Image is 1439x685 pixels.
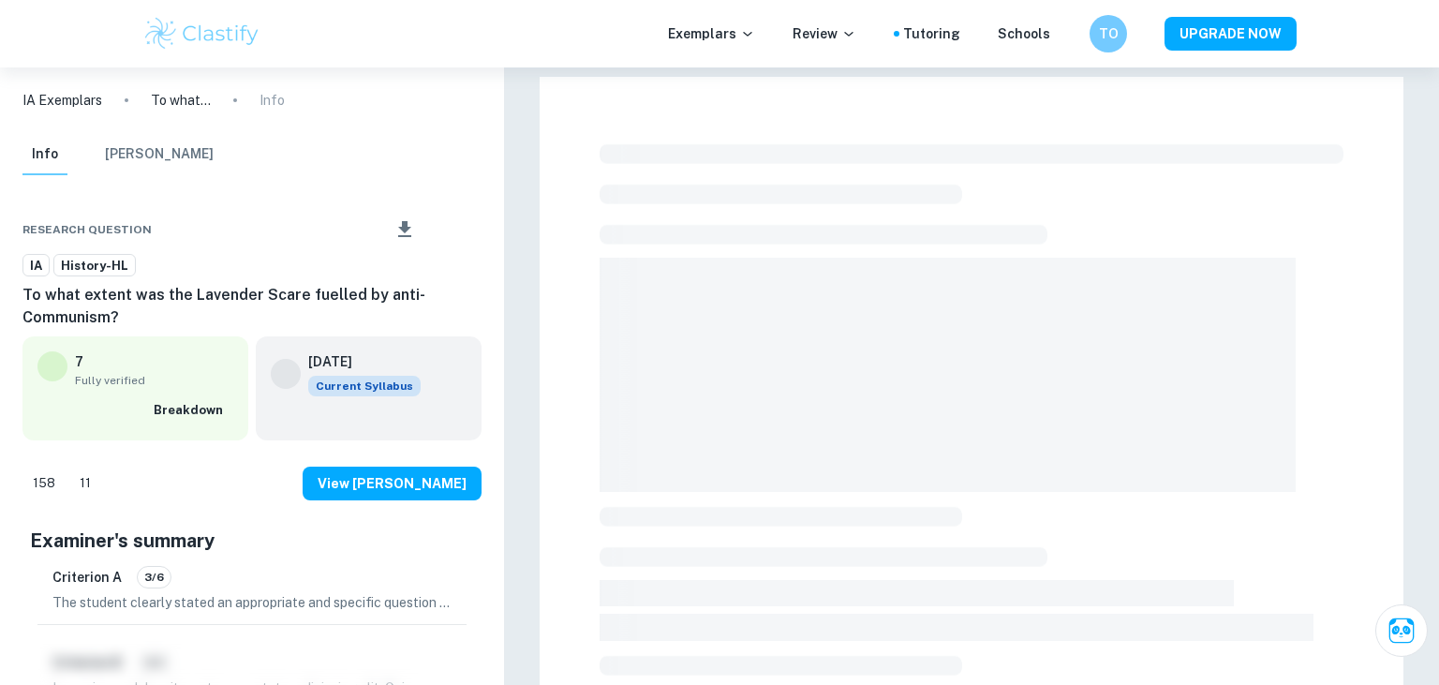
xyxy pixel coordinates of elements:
div: Dislike [69,469,101,499]
span: IA [23,257,49,275]
p: Exemplars [668,23,755,44]
span: Current Syllabus [308,376,421,396]
p: The student clearly stated an appropriate and specific question for the historical investigation:... [52,592,452,613]
button: Help and Feedback [1065,29,1075,38]
span: 11 [69,474,101,493]
a: History-HL [53,254,136,277]
a: Schools [998,23,1050,44]
div: This exemplar is based on the current syllabus. Feel free to refer to it for inspiration/ideas wh... [308,376,421,396]
button: Info [22,134,67,175]
button: TO [1090,15,1127,52]
img: Clastify logo [142,15,261,52]
div: Bookmark [448,218,463,241]
a: IA Exemplars [22,90,102,111]
button: Ask Clai [1375,604,1428,657]
h6: [DATE] [308,351,406,372]
span: 158 [22,474,66,493]
button: [PERSON_NAME] [105,134,214,175]
span: Research question [22,221,152,238]
p: Review [793,23,856,44]
p: To what extent was the Lavender Scare fuelled by anti-Communism? [151,90,211,111]
span: History-HL [54,257,135,275]
div: Download [366,205,444,254]
a: Tutoring [903,23,960,44]
h6: TO [1098,23,1120,44]
p: 7 [75,351,83,372]
button: UPGRADE NOW [1165,17,1297,51]
div: Like [22,469,66,499]
button: Breakdown [149,396,233,424]
h6: To what extent was the Lavender Scare fuelled by anti-Communism? [22,284,482,329]
button: View [PERSON_NAME] [303,467,482,500]
h6: Criterion A [52,567,122,588]
h5: Examiner's summary [30,527,474,555]
div: Share [348,218,363,241]
p: Info [260,90,285,111]
span: Fully verified [75,372,233,389]
div: Report issue [467,218,482,241]
a: IA [22,254,50,277]
span: 3/6 [138,569,171,586]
